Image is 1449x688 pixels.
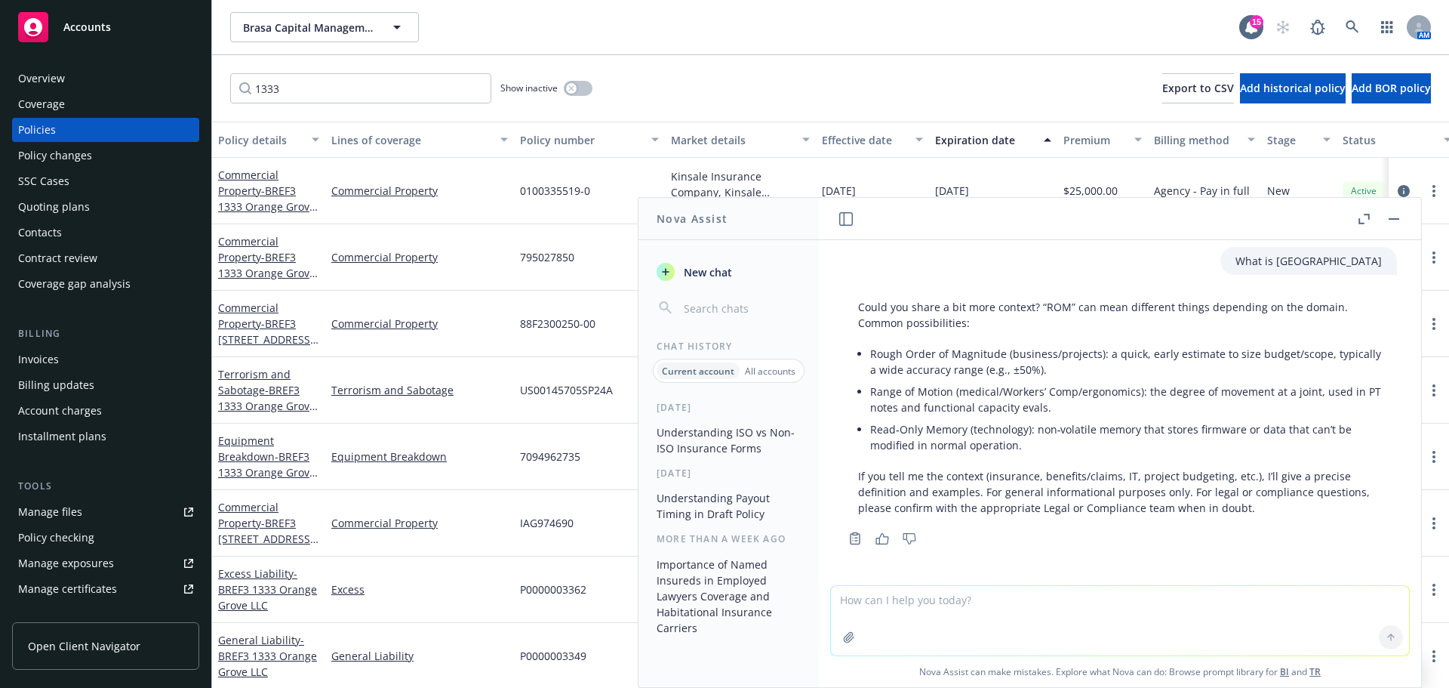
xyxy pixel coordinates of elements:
[1240,73,1346,103] button: Add historical policy
[520,132,642,148] div: Policy number
[870,381,1382,418] li: Range of Motion (medical/Workers’ Comp/ergonomics): the degree of movement at a joint, used in PT...
[681,298,801,319] input: Search chats
[520,449,580,464] span: 7094962735
[218,433,315,495] a: Equipment Breakdown
[331,382,508,398] a: Terrorism and Sabotage
[1352,73,1431,103] button: Add BOR policy
[18,399,102,423] div: Account charges
[63,21,111,33] span: Accounts
[1235,253,1382,269] p: What is [GEOGRAPHIC_DATA]
[1154,132,1238,148] div: Billing method
[331,183,508,199] a: Commercial Property
[514,122,665,158] button: Policy number
[12,92,199,116] a: Coverage
[520,582,586,597] span: P0000003362
[1240,81,1346,95] span: Add historical policy
[1425,581,1443,599] a: more
[12,526,199,550] a: Policy checking
[1267,132,1314,148] div: Stage
[12,347,199,372] a: Invoices
[1268,12,1298,42] a: Start snowing
[1352,81,1431,95] span: Add BOR policy
[1162,73,1234,103] button: Export to CSV
[12,326,199,341] div: Billing
[18,169,69,193] div: SSC Cases
[935,132,1035,148] div: Expiration date
[18,526,94,550] div: Policy checking
[18,246,97,270] div: Contract review
[1425,182,1443,200] a: more
[651,552,807,640] button: Importance of Named Insureds in Employed Lawyers Coverage and Habitational Insurance Carriers
[18,272,131,296] div: Coverage gap analysis
[12,551,199,575] a: Manage exposures
[638,467,819,480] div: [DATE]
[18,500,82,524] div: Manage files
[218,168,315,230] a: Commercial Property
[12,603,199,627] a: Manage claims
[218,566,317,612] span: - BREF3 1333 Orange Grove LLC
[18,347,59,372] div: Invoices
[870,418,1382,456] li: Read‑Only Memory (technology): non‑volatile memory that stores firmware or data that can’t be mod...
[671,168,810,200] div: Kinsale Insurance Company, Kinsale Insurance, Amwins
[18,373,94,397] div: Billing updates
[1063,183,1118,199] span: $25,000.00
[1349,184,1379,198] span: Active
[651,486,807,526] button: Understanding Payout Timing in Draft Policy
[651,420,807,461] button: Understanding ISO vs Non-ISO Insurance Forms
[1372,12,1402,42] a: Switch app
[325,122,514,158] button: Lines of coverage
[18,221,62,245] div: Contacts
[12,424,199,449] a: Installment plans
[218,367,315,429] a: Terrorism and Sabotage
[848,532,862,545] svg: Copy to clipboard
[935,183,969,199] span: [DATE]
[12,479,199,494] div: Tools
[331,449,508,464] a: Equipment Breakdown
[1154,183,1250,199] span: Agency - Pay in full
[331,316,508,332] a: Commercial Property
[12,399,199,423] a: Account charges
[897,528,921,549] button: Thumbs down
[12,373,199,397] a: Billing updates
[218,449,318,495] span: - BREF3 1333 Orange Grove LLC
[12,221,199,245] a: Contacts
[12,500,199,524] a: Manage files
[929,122,1057,158] button: Expiration date
[12,577,199,601] a: Manage certificates
[18,424,106,449] div: Installment plans
[12,118,199,142] a: Policies
[331,132,491,148] div: Lines of coverage
[1425,381,1443,400] a: more
[1250,15,1263,29] div: 15
[858,299,1382,331] p: Could you share a bit more context? “ROM” can mean different things depending on the domain. Comm...
[12,6,199,48] a: Accounts
[520,183,590,199] span: 0100335519-0
[218,516,318,578] span: - BREF3 [STREET_ADDRESS] LLC | $2.5M p/o $5M Primary
[230,73,491,103] input: Filter by keyword...
[18,66,65,91] div: Overview
[662,365,734,378] p: Current account
[212,122,325,158] button: Policy details
[18,118,56,142] div: Policies
[1395,182,1413,200] a: circleInformation
[1063,132,1125,148] div: Premium
[1303,12,1333,42] a: Report a Bug
[1425,315,1443,333] a: more
[218,132,303,148] div: Policy details
[651,258,807,285] button: New chat
[520,515,574,531] span: IAG974690
[28,638,140,654] span: Open Client Navigator
[18,195,90,219] div: Quoting plans
[12,66,199,91] a: Overview
[218,500,314,578] a: Commercial Property
[1425,248,1443,267] a: more
[520,316,595,332] span: 88F2300250-00
[520,382,613,398] span: US00145705SP24A
[218,250,318,312] span: - BREF3 1333 Orange Grove LLC | $19,877,405 X $10M
[12,169,199,193] a: SSC Cases
[671,132,793,148] div: Market details
[638,532,819,545] div: More than a week ago
[1425,448,1443,466] a: more
[18,577,117,601] div: Manage certificates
